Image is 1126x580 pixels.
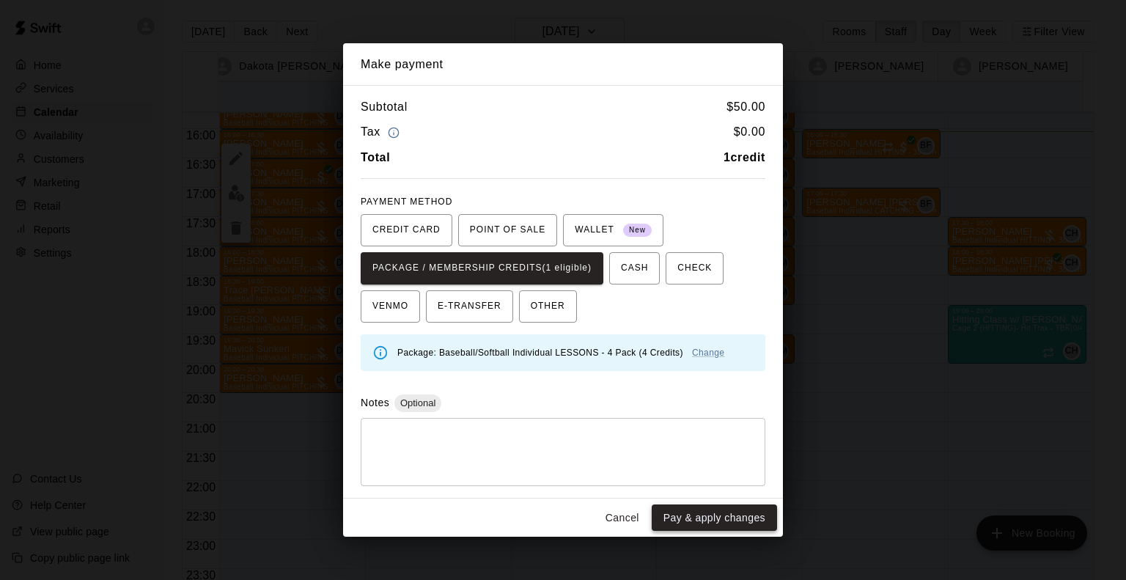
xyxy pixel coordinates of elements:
[599,504,646,532] button: Cancel
[372,295,408,318] span: VENMO
[372,257,592,280] span: PACKAGE / MEMBERSHIP CREDITS (1 eligible)
[677,257,712,280] span: CHECK
[361,214,452,246] button: CREDIT CARD
[361,252,603,285] button: PACKAGE / MEMBERSHIP CREDITS(1 eligible)
[426,290,513,323] button: E-TRANSFER
[519,290,577,323] button: OTHER
[609,252,660,285] button: CASH
[726,98,765,117] h6: $ 50.00
[361,290,420,323] button: VENMO
[361,122,403,142] h6: Tax
[724,151,765,164] b: 1 credit
[470,219,545,242] span: POINT OF SALE
[623,221,652,241] span: New
[394,397,441,408] span: Optional
[652,504,777,532] button: Pay & apply changes
[734,122,765,142] h6: $ 0.00
[361,397,389,408] label: Notes
[361,197,452,207] span: PAYMENT METHOD
[563,214,663,246] button: WALLET New
[692,348,724,358] a: Change
[372,219,441,242] span: CREDIT CARD
[666,252,724,285] button: CHECK
[438,295,501,318] span: E-TRANSFER
[575,219,652,242] span: WALLET
[458,214,557,246] button: POINT OF SALE
[361,98,408,117] h6: Subtotal
[397,348,724,358] span: Package: Baseball/Softball Individual LESSONS - 4 Pack (4 Credits)
[361,151,390,164] b: Total
[621,257,648,280] span: CASH
[531,295,565,318] span: OTHER
[343,43,783,86] h2: Make payment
